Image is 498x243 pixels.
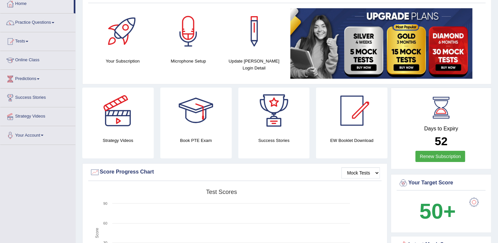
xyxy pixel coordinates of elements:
a: Tests [0,32,75,49]
h4: Microphone Setup [159,58,218,65]
a: Practice Questions [0,13,75,30]
text: 90 [103,202,107,205]
h4: EW Booklet Download [316,137,387,144]
h4: Success Stories [238,137,310,144]
tspan: Test scores [206,189,237,195]
a: Strategy Videos [0,107,75,124]
a: Predictions [0,70,75,86]
a: Renew Subscription [415,151,465,162]
div: Your Target Score [398,178,484,188]
b: 50+ [419,199,456,223]
a: Online Class [0,51,75,67]
div: Score Progress Chart [90,167,380,177]
h4: Strategy Videos [82,137,154,144]
img: small5.jpg [290,8,472,79]
tspan: Score [95,228,99,238]
h4: Your Subscription [93,58,152,65]
h4: Update [PERSON_NAME] Login Detail [224,58,284,71]
a: Success Stories [0,89,75,105]
h4: Days to Expiry [398,126,484,132]
b: 52 [435,135,448,148]
text: 60 [103,221,107,225]
a: Your Account [0,126,75,143]
h4: Book PTE Exam [160,137,232,144]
